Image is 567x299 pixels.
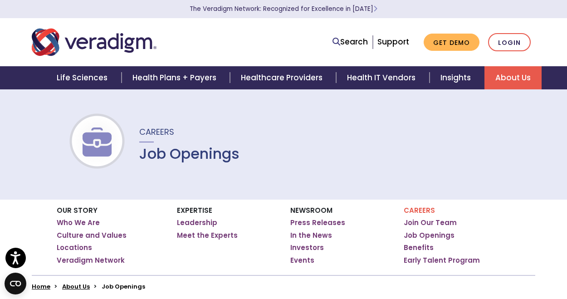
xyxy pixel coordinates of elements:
[122,66,230,89] a: Health Plans + Payers
[336,66,429,89] a: Health IT Vendors
[32,27,156,57] img: Veradigm logo
[230,66,336,89] a: Healthcare Providers
[404,231,455,240] a: Job Openings
[430,66,484,89] a: Insights
[62,282,90,291] a: About Us
[290,231,332,240] a: In the News
[57,218,100,227] a: Who We Are
[404,243,434,252] a: Benefits
[404,256,480,265] a: Early Talent Program
[46,66,121,89] a: Life Sciences
[177,231,238,240] a: Meet the Experts
[332,36,368,48] a: Search
[424,34,479,51] a: Get Demo
[190,5,377,13] a: The Veradigm Network: Recognized for Excellence in [DATE]Learn More
[484,66,542,89] a: About Us
[404,218,457,227] a: Join Our Team
[177,218,217,227] a: Leadership
[139,145,240,162] h1: Job Openings
[373,5,377,13] span: Learn More
[290,256,314,265] a: Events
[377,36,409,47] a: Support
[57,256,125,265] a: Veradigm Network
[32,282,50,291] a: Home
[488,33,531,52] a: Login
[5,273,26,294] button: Open CMP widget
[57,243,92,252] a: Locations
[139,126,174,137] span: Careers
[57,231,127,240] a: Culture and Values
[290,243,324,252] a: Investors
[290,218,345,227] a: Press Releases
